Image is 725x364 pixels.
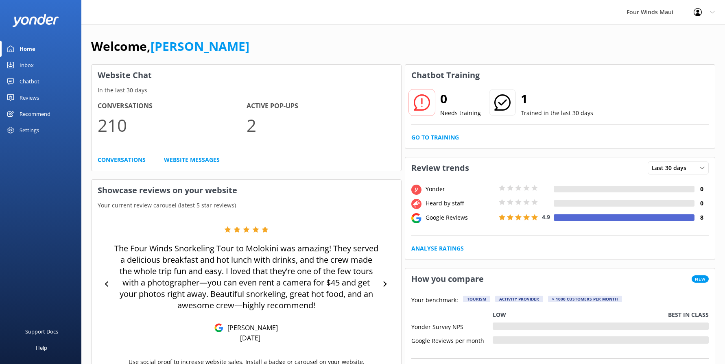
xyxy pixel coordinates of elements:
h3: How you compare [405,268,490,290]
p: 2 [247,111,395,139]
p: Needs training [440,109,481,118]
p: 210 [98,111,247,139]
p: Low [493,310,506,319]
p: [DATE] [240,333,260,342]
div: Help [36,340,47,356]
p: [PERSON_NAME] [223,323,278,332]
a: Go to Training [411,133,459,142]
span: New [692,275,709,283]
div: Recommend [20,106,50,122]
div: Heard by staff [424,199,497,208]
div: Google Reviews per month [411,336,493,344]
div: Reviews [20,89,39,106]
h4: 0 [694,199,709,208]
p: Your benchmark: [411,296,458,305]
h2: 0 [440,89,481,109]
a: [PERSON_NAME] [151,38,249,54]
h3: Chatbot Training [405,65,486,86]
div: Activity Provider [495,296,543,302]
img: Google Reviews [214,323,223,332]
a: Conversations [98,155,146,164]
h4: 0 [694,185,709,194]
div: Chatbot [20,73,39,89]
h4: 8 [694,213,709,222]
div: Tourism [463,296,490,302]
div: Inbox [20,57,34,73]
h3: Review trends [405,157,475,179]
a: Analyse Ratings [411,244,464,253]
h4: Active Pop-ups [247,101,395,111]
h1: Welcome, [91,37,249,56]
img: yonder-white-logo.png [12,14,59,27]
span: 4.9 [542,213,550,221]
h4: Conversations [98,101,247,111]
div: > 1000 customers per month [548,296,622,302]
div: Google Reviews [424,213,497,222]
h3: Showcase reviews on your website [92,180,401,201]
h3: Website Chat [92,65,401,86]
p: In the last 30 days [92,86,401,95]
h2: 1 [521,89,593,109]
div: Yonder Survey NPS [411,323,493,330]
p: Trained in the last 30 days [521,109,593,118]
span: Last 30 days [652,163,691,172]
div: Settings [20,122,39,138]
div: Yonder [424,185,497,194]
p: The Four Winds Snorkeling Tour to Molokini was amazing! They served a delicious breakfast and hot... [114,243,379,311]
div: Home [20,41,35,57]
div: Support Docs [25,323,58,340]
p: Your current review carousel (latest 5 star reviews) [92,201,401,210]
p: Best in class [668,310,709,319]
a: Website Messages [164,155,220,164]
